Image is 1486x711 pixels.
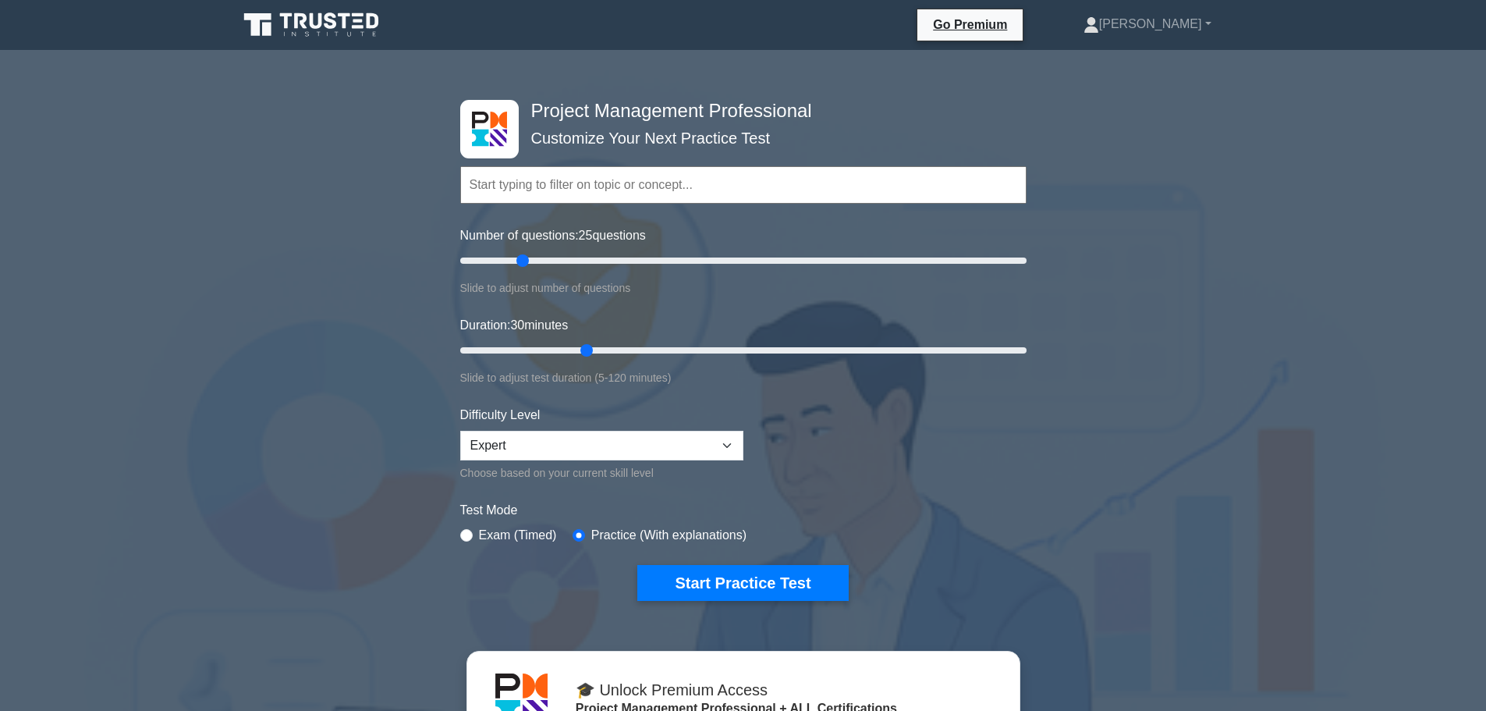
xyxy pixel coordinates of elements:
[525,100,950,123] h4: Project Management Professional
[591,526,747,545] label: Practice (With explanations)
[1046,9,1249,40] a: [PERSON_NAME]
[510,318,524,332] span: 30
[460,368,1027,387] div: Slide to adjust test duration (5-120 minutes)
[479,526,557,545] label: Exam (Timed)
[460,316,569,335] label: Duration: minutes
[460,166,1027,204] input: Start typing to filter on topic or concept...
[460,501,1027,520] label: Test Mode
[637,565,848,601] button: Start Practice Test
[579,229,593,242] span: 25
[460,279,1027,297] div: Slide to adjust number of questions
[460,226,646,245] label: Number of questions: questions
[460,464,743,482] div: Choose based on your current skill level
[460,406,541,425] label: Difficulty Level
[924,15,1016,34] a: Go Premium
